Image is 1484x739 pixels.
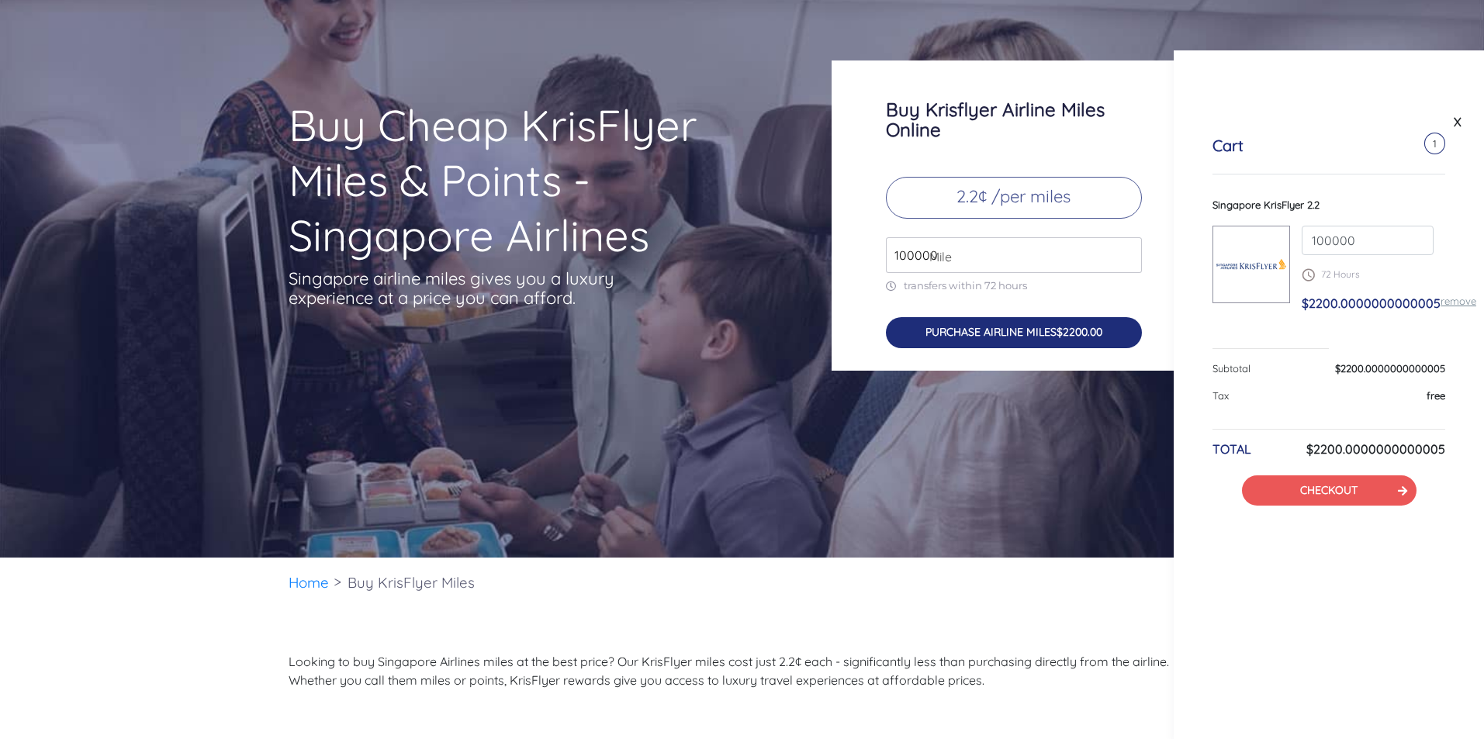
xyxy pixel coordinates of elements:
[1441,295,1476,307] a: remove
[289,573,329,592] a: Home
[886,177,1142,219] p: 2.2¢ /per miles
[1335,362,1445,375] span: $2200.0000000000005
[1213,247,1289,281] img: Singapore-KrisFlyer.png
[1300,483,1358,497] a: CHECKOUT
[1424,133,1445,154] span: 1
[1212,136,1244,155] h5: Cart
[289,269,638,308] p: Singapore airline miles gives you a luxury experience at a price you can afford.
[340,558,483,608] li: Buy KrisFlyer Miles
[289,652,1196,689] p: Looking to buy Singapore Airlines miles at the best price? Our KrisFlyer miles cost just 2.2¢ eac...
[1302,268,1315,281] img: schedule.png
[289,98,771,263] h1: Buy Cheap KrisFlyer Miles & Points - Singapore Airlines
[1302,268,1434,281] p: 72 Hours
[886,317,1142,349] button: PURCHASE AIRLINE MILES$2200.00
[1212,389,1229,402] span: Tax
[1212,199,1320,211] span: Singapore KrisFlyer 2.2
[1212,362,1251,375] span: Subtotal
[1242,475,1417,506] button: CHECKOUT
[1450,110,1465,133] a: X
[922,247,952,266] span: Mile
[886,279,1142,292] p: transfers within 72 hours
[1302,295,1441,311] span: $2200.0000000000005
[1427,389,1445,402] span: free
[1306,442,1445,457] h6: $2200.0000000000005
[1057,325,1102,339] span: $2200.00
[886,99,1142,140] h3: Buy Krisflyer Airline Miles Online
[1212,442,1251,457] h6: TOTAL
